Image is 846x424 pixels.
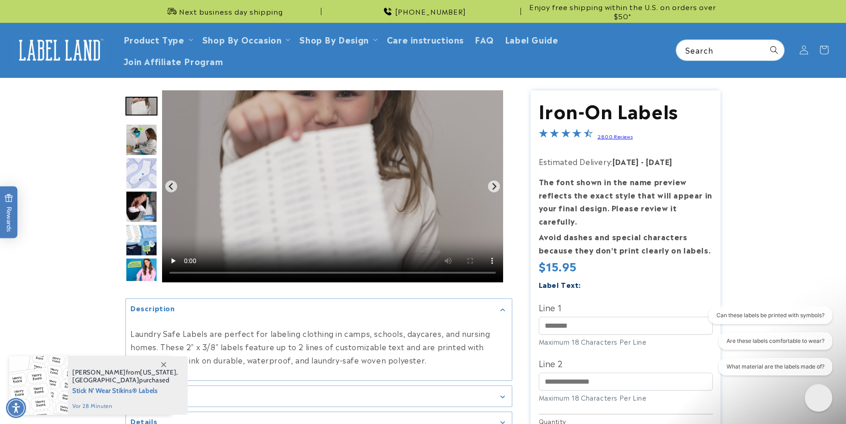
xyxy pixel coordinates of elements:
[11,33,109,68] a: Label Land
[125,191,157,223] img: Iron-On Labels - Label Land
[125,157,157,189] img: Iron-On Labels - Label Land
[125,97,157,116] img: null
[125,157,157,189] div: Go to slide 7
[124,33,184,45] a: Product Type
[381,28,469,50] a: Care instructions
[130,303,175,313] h2: Description
[469,28,499,50] a: FAQ
[539,98,713,122] h1: Iron-On Labels
[72,384,178,396] span: Stick N' Wear Stikins® Labels
[525,2,721,20] span: Enjoy free shipping within the U.S. on orders over $50*
[202,34,282,44] span: Shop By Occasion
[387,34,464,44] span: Care instructions
[125,258,157,290] div: Go to slide 10
[505,34,559,44] span: Label Guide
[72,368,126,376] span: [PERSON_NAME]
[764,40,784,60] button: Search
[14,36,105,64] img: Label Land
[597,133,633,139] a: 2800 Reviews - open in a new tab
[125,258,157,290] img: Iron-On Labels - Label Land
[165,180,178,193] button: Previous slide
[72,402,178,410] span: vor 28 Minuten
[140,368,176,376] span: [US_STATE]
[539,337,713,347] div: Maximum 18 Characters Per Line
[499,28,564,50] a: Label Guide
[125,224,157,256] div: Go to slide 9
[72,369,178,384] span: from , purchased
[539,300,713,314] label: Line 1
[539,176,712,226] strong: The font shown in the name preview reflects the exact style that will appear in your final design...
[125,90,157,122] div: Go to slide 5
[197,28,294,50] summary: Shop By Occasion
[125,124,157,156] img: Iron-On Labels - Label Land
[125,124,157,156] div: Go to slide 6
[124,55,223,66] span: Join Affiliate Program
[800,381,837,415] iframe: Gorgias live chat messenger
[5,193,13,231] span: Rewards
[299,33,369,45] a: Shop By Design
[539,279,581,290] label: Label Text:
[126,386,512,407] summary: Features
[294,28,381,50] summary: Shop By Design
[539,258,577,274] span: $15.95
[72,376,139,384] span: [GEOGRAPHIC_DATA]
[475,34,494,44] span: FAQ
[641,156,644,167] strong: -
[395,7,466,16] span: [PHONE_NUMBER]
[118,50,229,72] a: Join Affiliate Program
[646,156,672,167] strong: [DATE]
[125,224,157,256] img: Iron-On Labels - Label Land
[126,299,512,319] summary: Description
[613,156,639,167] strong: [DATE]
[539,356,713,370] label: Line 2
[696,307,837,383] iframe: Gorgias live chat conversation starters
[488,180,500,193] button: Next slide
[539,130,593,141] span: 4.5-star overall rating
[539,393,713,402] div: Maximum 18 Characters Per Line
[118,28,197,50] summary: Product Type
[125,191,157,223] div: Go to slide 8
[539,155,713,168] p: Estimated Delivery:
[6,398,26,418] div: Accessibility Menu
[539,231,711,255] strong: Avoid dashes and special characters because they don’t print clearly on labels.
[130,327,507,366] p: Laundry Safe Labels are perfect for labeling clothing in camps, schools, daycares, and nursing ho...
[179,7,283,16] span: Next business day shipping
